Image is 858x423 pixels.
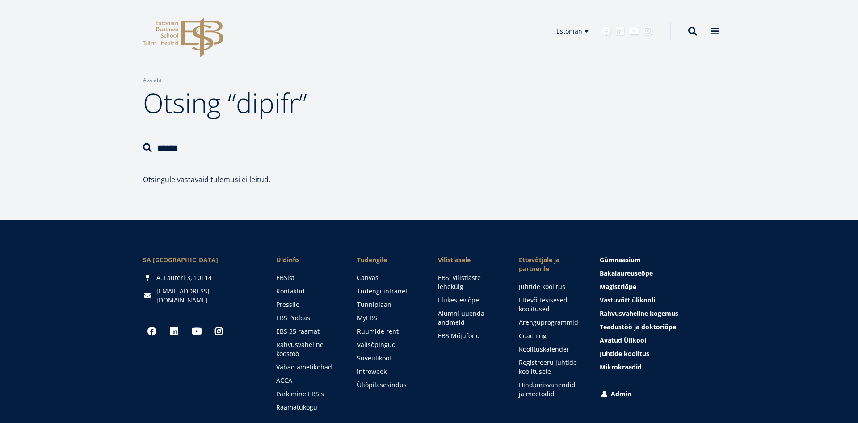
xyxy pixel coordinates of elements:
[600,363,715,372] a: Mikrokraadid
[276,255,339,264] span: Üldinfo
[357,327,420,336] a: Ruumide rent
[600,296,715,305] a: Vastuvõtt ülikooli
[519,381,582,398] a: Hindamisvahendid ja meetodid
[210,322,228,340] a: Instagram
[600,363,642,371] span: Mikrokraadid
[276,300,339,309] a: Pressile
[600,336,646,344] span: Avatud Ülikool
[519,318,582,327] a: Arenguprogrammid
[438,273,501,291] a: EBSi vilistlaste lehekülg
[600,255,641,264] span: Gümnaasium
[600,322,715,331] a: Teadustöö ja doktoriõpe
[143,85,568,121] h1: Otsing “dipifr”
[600,336,715,345] a: Avatud Ülikool
[276,340,339,358] a: Rahvusvaheline koostöö
[357,314,420,322] a: MyEBS
[600,296,655,304] span: Vastuvõtt ülikooli
[357,381,420,389] a: Üliõpilasesindus
[357,340,420,349] a: Välisõpingud
[276,273,339,282] a: EBSist
[188,322,206,340] a: Youtube
[143,175,568,184] p: Otsingule vastavaid tulemusi ei leitud.
[438,331,501,340] a: EBS Mõjufond
[156,287,258,305] a: [EMAIL_ADDRESS][DOMAIN_NAME]
[600,269,715,278] a: Bakalaureuseõpe
[357,255,420,264] a: Tudengile
[643,27,652,36] a: Instagram
[519,255,582,273] span: Ettevõtjale ja partnerile
[600,309,678,318] span: Rahvusvaheline kogemus
[600,349,715,358] a: Juhtide koolitus
[519,282,582,291] a: Juhtide koolitus
[357,273,420,282] a: Canvas
[438,255,501,264] span: Vilistlasele
[143,76,162,85] a: Avaleht
[357,287,420,296] a: Tudengi intranet
[357,367,420,376] a: Introweek
[600,389,715,398] a: Admin
[629,27,639,36] a: Youtube
[143,255,258,264] div: SA [GEOGRAPHIC_DATA]
[165,322,183,340] a: Linkedin
[276,363,339,372] a: Vabad ametikohad
[143,273,258,282] div: A. Lauteri 3, 10114
[602,27,611,36] a: Facebook
[600,309,715,318] a: Rahvusvaheline kogemus
[600,322,676,331] span: Teadustöö ja doktoriõpe
[276,389,339,398] a: Parkimine EBSis
[357,300,420,309] a: Tunniplaan
[519,296,582,314] a: Ettevõttesisesed koolitused
[600,282,715,291] a: Magistriõpe
[519,345,582,354] a: Koolituskalender
[600,269,653,277] span: Bakalaureuseõpe
[276,314,339,322] a: EBS Podcast
[600,255,715,264] a: Gümnaasium
[519,358,582,376] a: Registreeru juhtide koolitusele
[615,27,624,36] a: Linkedin
[276,327,339,336] a: EBS 35 raamat
[357,354,420,363] a: Suveülikool
[276,376,339,385] a: ACCA
[438,296,501,305] a: Elukestev õpe
[438,309,501,327] a: Alumni uuenda andmeid
[600,282,636,291] span: Magistriõpe
[519,331,582,340] a: Coaching
[143,322,161,340] a: Facebook
[600,349,649,358] span: Juhtide koolitus
[276,287,339,296] a: Kontaktid
[276,403,339,412] a: Raamatukogu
